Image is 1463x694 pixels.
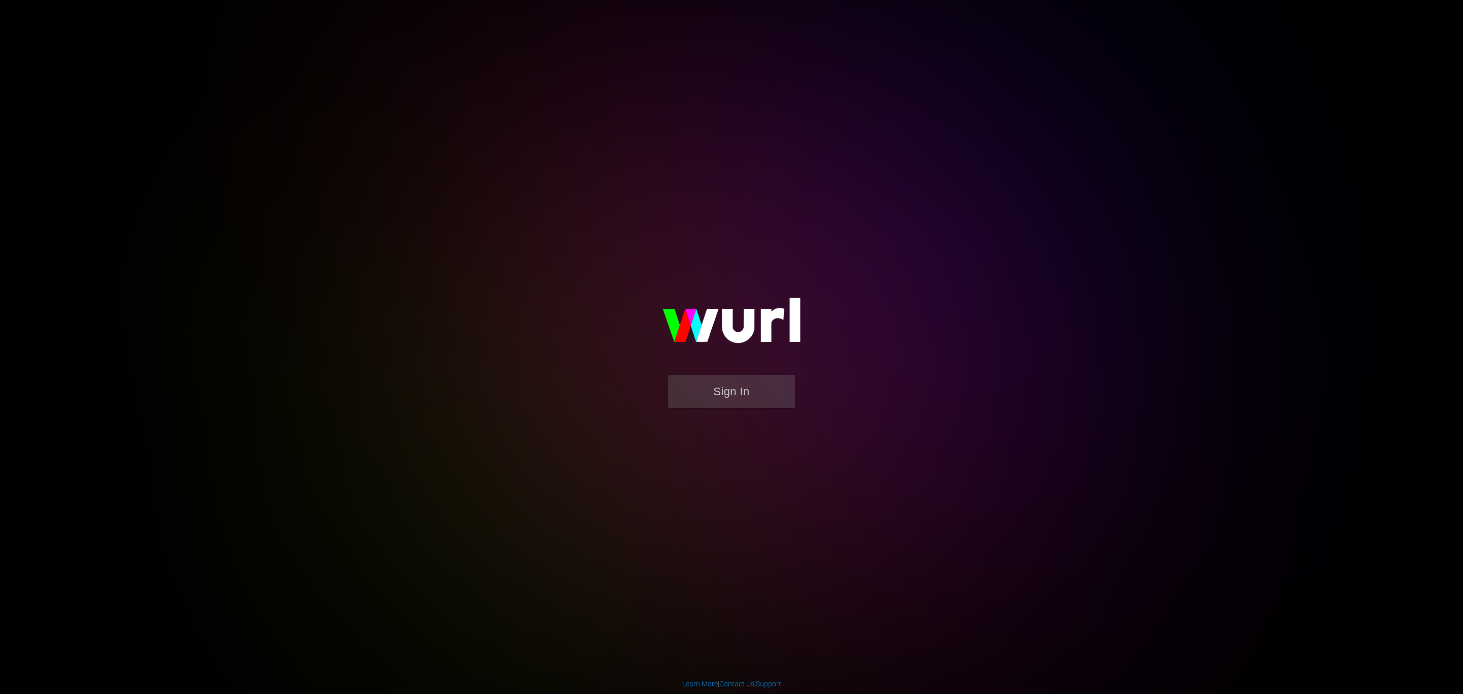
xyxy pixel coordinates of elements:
button: Sign In [668,375,795,408]
a: Support [756,680,781,688]
div: | | [682,679,781,689]
a: Contact Us [719,680,754,688]
a: Learn More [682,680,718,688]
img: wurl-logo-on-black-223613ac3d8ba8fe6dc639794a292ebdb59501304c7dfd60c99c58986ef67473.svg [630,276,833,374]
